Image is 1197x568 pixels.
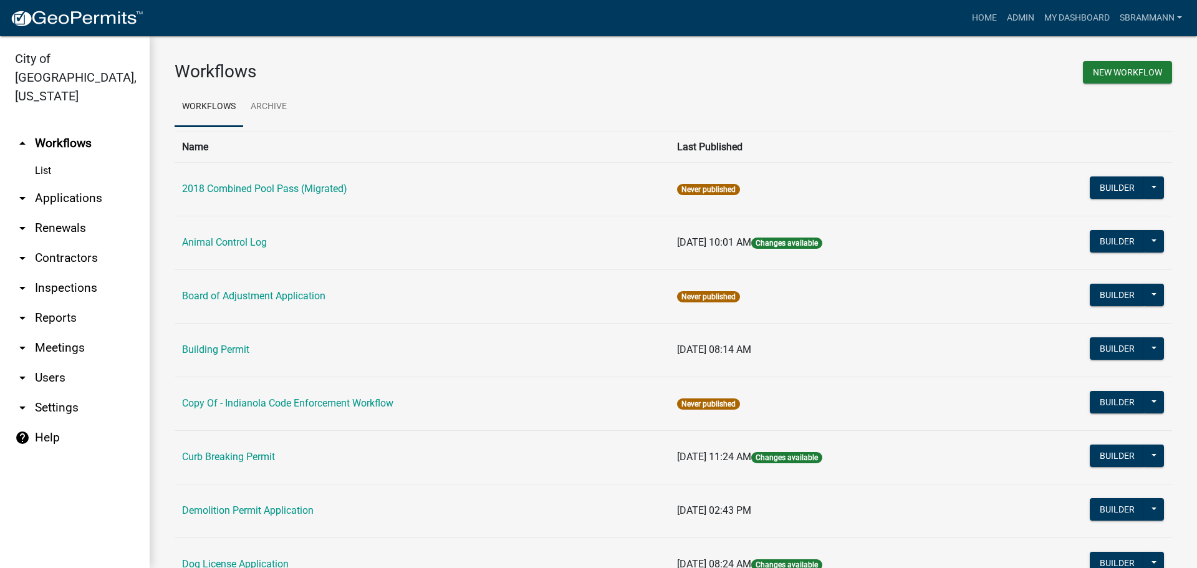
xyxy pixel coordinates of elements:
a: SBrammann [1115,6,1187,30]
span: Never published [677,398,740,410]
button: Builder [1090,498,1145,521]
a: Copy Of - Indianola Code Enforcement Workflow [182,397,393,409]
button: Builder [1090,284,1145,306]
span: [DATE] 02:43 PM [677,504,751,516]
a: Demolition Permit Application [182,504,314,516]
button: Builder [1090,391,1145,413]
span: [DATE] 11:24 AM [677,451,751,463]
span: [DATE] 08:14 AM [677,344,751,355]
i: arrow_drop_down [15,370,30,385]
span: [DATE] 10:01 AM [677,236,751,248]
button: Builder [1090,230,1145,253]
a: Board of Adjustment Application [182,290,325,302]
i: arrow_drop_up [15,136,30,151]
a: Home [967,6,1002,30]
i: arrow_drop_down [15,251,30,266]
a: Animal Control Log [182,236,267,248]
i: arrow_drop_down [15,340,30,355]
a: Admin [1002,6,1039,30]
button: Builder [1090,445,1145,467]
a: My Dashboard [1039,6,1115,30]
th: Name [175,132,670,162]
h3: Workflows [175,61,664,82]
i: arrow_drop_down [15,191,30,206]
button: Builder [1090,176,1145,199]
span: Changes available [751,238,822,249]
th: Last Published [670,132,991,162]
a: 2018 Combined Pool Pass (Migrated) [182,183,347,195]
a: Building Permit [182,344,249,355]
i: arrow_drop_down [15,400,30,415]
span: Never published [677,184,740,195]
button: New Workflow [1083,61,1172,84]
span: Never published [677,291,740,302]
a: Workflows [175,87,243,127]
i: help [15,430,30,445]
span: Changes available [751,452,822,463]
i: arrow_drop_down [15,221,30,236]
a: Curb Breaking Permit [182,451,275,463]
i: arrow_drop_down [15,281,30,296]
button: Builder [1090,337,1145,360]
a: Archive [243,87,294,127]
i: arrow_drop_down [15,310,30,325]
